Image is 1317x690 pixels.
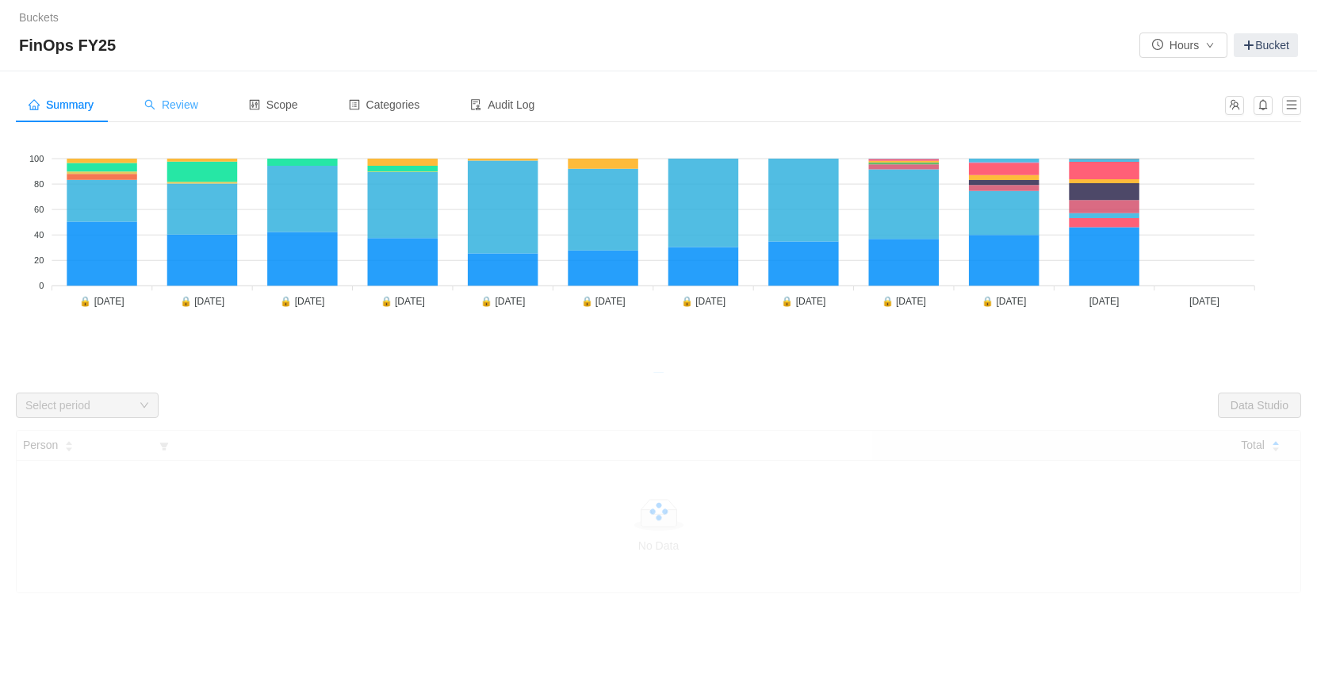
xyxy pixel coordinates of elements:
[19,11,59,24] a: Buckets
[1089,296,1120,307] tspan: [DATE]
[249,98,298,111] span: Scope
[140,401,149,412] i: icon: down
[39,281,44,290] tspan: 0
[470,99,481,110] i: icon: audit
[144,99,155,110] i: icon: search
[982,295,1026,307] tspan: 🔒 [DATE]
[381,295,425,307] tspan: 🔒 [DATE]
[1282,96,1301,115] button: icon: menu
[34,205,44,214] tspan: 60
[1234,33,1298,57] a: Bucket
[349,99,360,110] i: icon: profile
[1139,33,1227,58] button: icon: clock-circleHoursicon: down
[29,99,40,110] i: icon: home
[781,295,825,307] tspan: 🔒 [DATE]
[19,33,125,58] span: FinOps FY25
[480,295,525,307] tspan: 🔒 [DATE]
[1225,96,1244,115] button: icon: team
[29,98,94,111] span: Summary
[144,98,198,111] span: Review
[34,179,44,189] tspan: 80
[180,295,224,307] tspan: 🔒 [DATE]
[681,295,725,307] tspan: 🔒 [DATE]
[29,154,44,163] tspan: 100
[34,255,44,265] tspan: 20
[470,98,534,111] span: Audit Log
[1189,296,1219,307] tspan: [DATE]
[25,397,132,413] div: Select period
[249,99,260,110] i: icon: control
[79,295,124,307] tspan: 🔒 [DATE]
[280,295,324,307] tspan: 🔒 [DATE]
[34,230,44,240] tspan: 40
[581,295,626,307] tspan: 🔒 [DATE]
[349,98,420,111] span: Categories
[882,295,926,307] tspan: 🔒 [DATE]
[1254,96,1273,115] button: icon: bell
